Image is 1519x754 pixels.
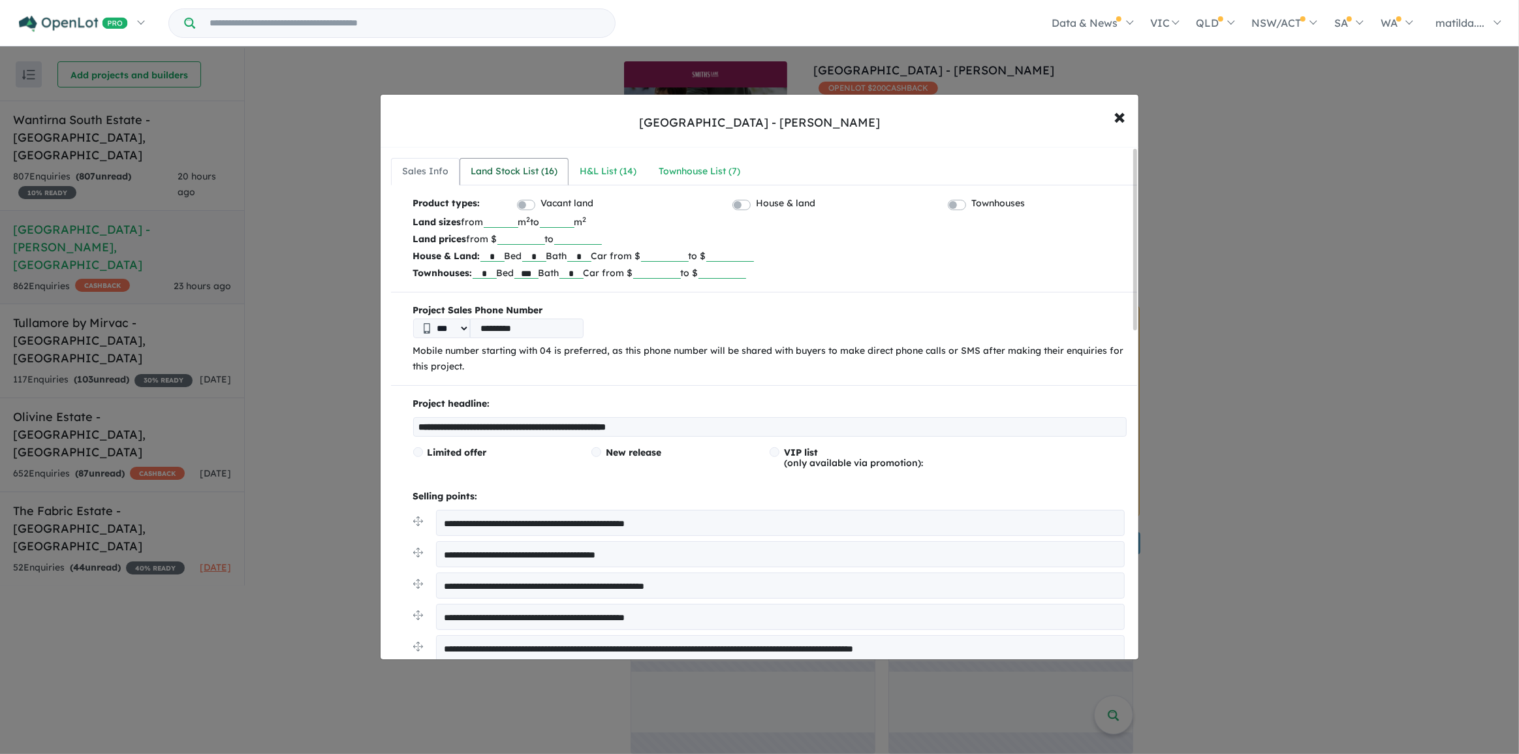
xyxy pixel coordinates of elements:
[580,164,636,180] div: H&L List ( 14 )
[971,196,1025,212] label: Townhouses
[413,642,423,652] img: drag.svg
[413,516,423,526] img: drag.svg
[413,247,1127,264] p: Bed Bath Car from $ to $
[413,196,480,213] b: Product types:
[1114,102,1125,130] span: ×
[784,447,923,469] span: (only available via promotion):
[198,9,612,37] input: Try estate name, suburb, builder or developer
[413,579,423,589] img: drag.svg
[413,396,1127,412] p: Project headline:
[606,447,661,458] span: New release
[639,114,880,131] div: [GEOGRAPHIC_DATA] - [PERSON_NAME]
[428,447,487,458] span: Limited offer
[413,216,462,228] b: Land sizes
[402,164,448,180] div: Sales Info
[413,213,1127,230] p: from m to m
[1435,16,1484,29] span: matilda....
[413,250,480,262] b: House & Land:
[659,164,740,180] div: Townhouse List ( 7 )
[19,16,128,32] img: Openlot PRO Logo White
[413,303,1127,319] b: Project Sales Phone Number
[424,323,430,334] img: Phone icon
[413,230,1127,247] p: from $ to
[413,548,423,558] img: drag.svg
[527,215,531,224] sup: 2
[540,196,593,212] label: Vacant land
[413,267,473,279] b: Townhouses:
[471,164,557,180] div: Land Stock List ( 16 )
[756,196,815,212] label: House & land
[413,489,1127,505] p: Selling points:
[583,215,587,224] sup: 2
[413,264,1127,281] p: Bed Bath Car from $ to $
[413,233,467,245] b: Land prices
[413,343,1127,375] p: Mobile number starting with 04 is preferred, as this phone number will be shared with buyers to m...
[784,447,818,458] span: VIP list
[413,610,423,620] img: drag.svg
